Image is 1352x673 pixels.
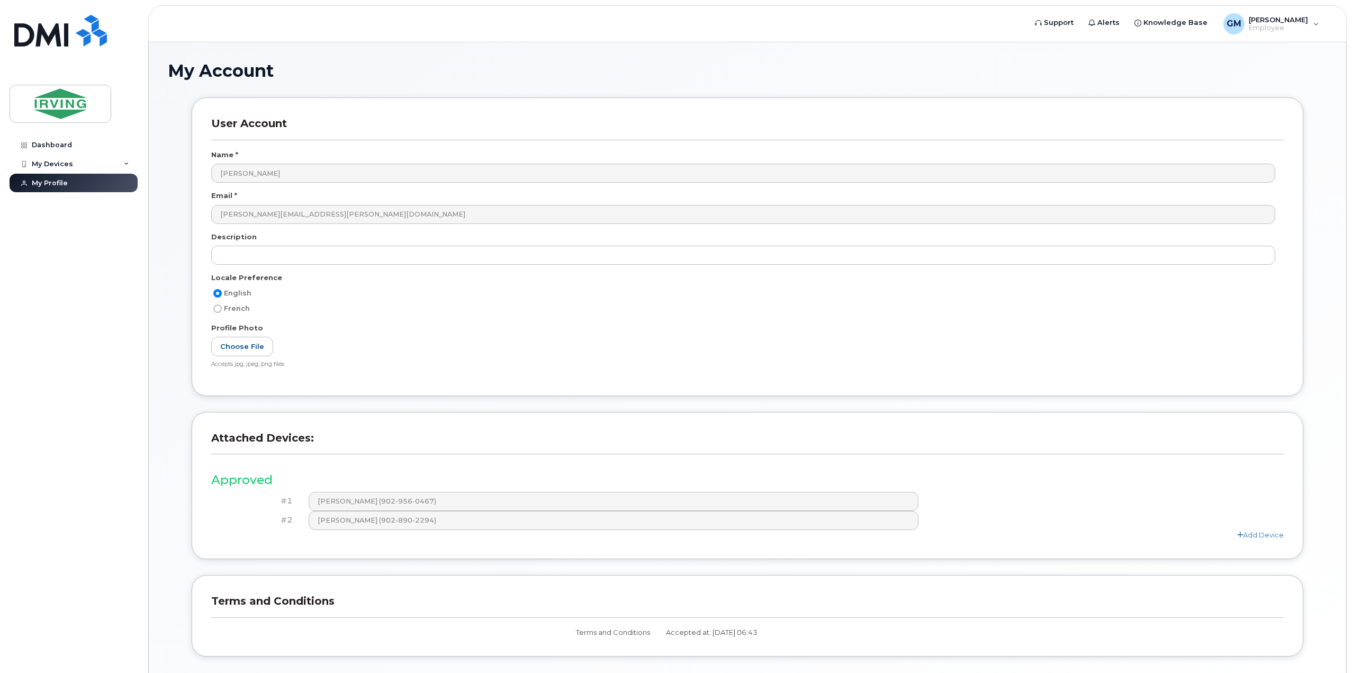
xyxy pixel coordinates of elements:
h3: Terms and Conditions [211,595,1284,617]
input: English [213,289,222,298]
label: Profile Photo [211,323,263,333]
div: Accepted at: [DATE] 06:43 [658,627,1284,638]
h3: Attached Devices: [211,432,1284,454]
div: Accepts jpg, jpeg, png files [211,361,1275,369]
label: Locale Preference [211,273,282,283]
div: Terms and Conditions [211,627,658,638]
h3: User Account [211,117,1284,140]
h3: Approved [211,473,1284,487]
label: Name * [211,150,238,160]
label: Email * [211,191,237,201]
h4: #2 [219,516,293,525]
span: French [224,304,250,312]
a: Add Device [1237,531,1284,539]
label: Description [211,232,257,242]
h1: My Account [168,61,1327,80]
h4: #1 [219,497,293,506]
input: French [213,304,222,313]
span: English [224,289,251,297]
label: Choose File [211,337,273,356]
